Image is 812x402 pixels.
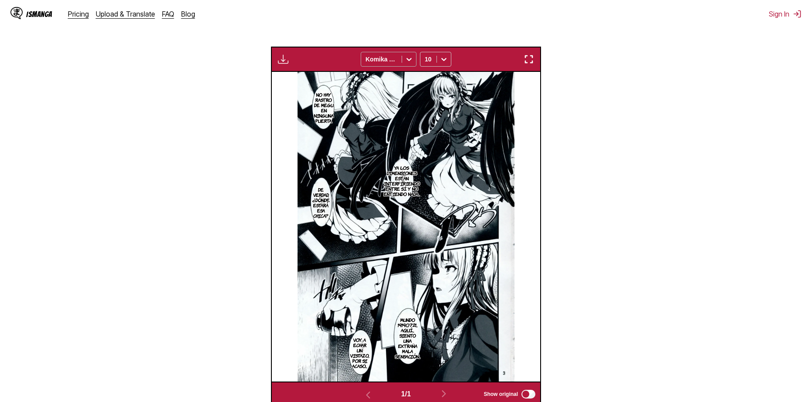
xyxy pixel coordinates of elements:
p: Voy a echar un vistazo, por si acaso... [348,335,371,370]
input: Show original [521,390,535,399]
p: De verdad, ¿dónde estará esa chica? [311,185,332,220]
div: IsManga [26,10,52,18]
a: Upload & Translate [96,10,155,18]
img: Previous page [363,390,373,400]
button: Sign In [769,10,802,18]
p: No hay rastro de Megu en ninguna puerta. [312,90,335,125]
p: Ya los dimensiones están interfiriendo entre sí y no entiendo nada... [382,163,422,198]
img: IsManga Logo [10,7,23,19]
img: Enter fullscreen [524,54,534,64]
span: Show original [484,391,518,397]
a: Blog [181,10,195,18]
img: Next page [439,388,449,399]
img: Manga Panel [298,72,514,382]
img: Download translated images [278,54,288,64]
img: Sign out [793,10,802,18]
p: Mundo 19190721... aquí... siento una extraña mala sensación... [393,315,422,361]
a: Pricing [68,10,89,18]
a: IsManga LogoIsManga [10,7,68,21]
a: FAQ [162,10,174,18]
span: 1 / 1 [401,390,411,398]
